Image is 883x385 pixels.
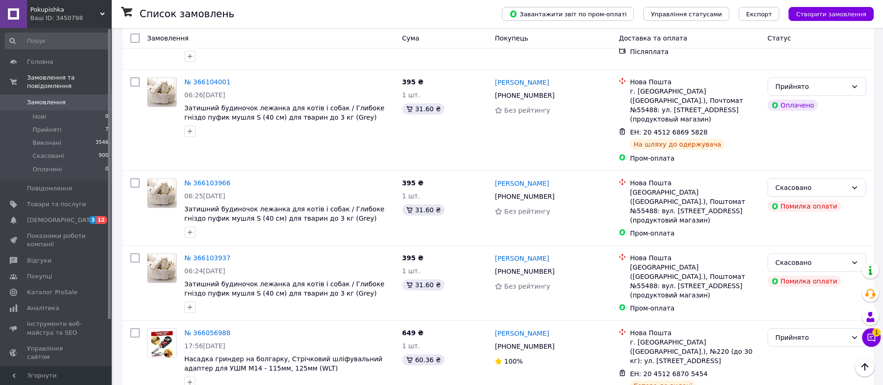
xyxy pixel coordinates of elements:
span: Експорт [746,11,772,18]
button: Завантажити звіт по пром-оплаті [502,7,634,21]
span: 1 шт. [402,342,420,350]
span: Повідомлення [27,184,72,193]
span: Скасовані [33,152,64,160]
span: [DEMOGRAPHIC_DATA] [27,216,96,224]
button: Чат з покупцем1 [862,328,881,347]
span: 3546 [95,139,108,147]
span: Управління статусами [651,11,722,18]
img: Фото товару [148,179,176,208]
span: Cума [402,34,419,42]
span: 17:56[DATE] [184,342,225,350]
span: ЕН: 20 4512 6869 5828 [630,128,708,136]
div: г. [GEOGRAPHIC_DATA] ([GEOGRAPHIC_DATA].), №220 (до 30 кг): ул. [STREET_ADDRESS] [630,338,760,365]
div: Нова Пошта [630,178,760,188]
div: Скасовано [775,182,847,193]
div: Нова Пошта [630,328,760,338]
div: Скасовано [775,257,847,268]
span: 900 [99,152,108,160]
div: Післяплата [630,47,760,56]
span: 649 ₴ [402,329,424,337]
span: Управління сайтом [27,344,86,361]
div: Пром-оплата [630,229,760,238]
a: Фото товару [147,328,177,358]
span: Створити замовлення [796,11,866,18]
span: ЕН: 20 4512 6870 5454 [630,370,708,378]
span: 0 [105,113,108,121]
span: Доставка та оплата [619,34,687,42]
span: Без рейтингу [504,208,550,215]
input: Пошук [5,33,109,49]
div: Пром-оплата [630,304,760,313]
span: Замовлення [27,98,66,107]
a: [PERSON_NAME] [495,254,549,263]
a: [PERSON_NAME] [495,329,549,338]
a: Насадка гриндер на болгарку, Стрічковий шліфувальний адаптер для УШМ М14 - 115мм, 125мм (WLT) [184,355,383,372]
span: Pokupishka [30,6,100,14]
div: Пром-оплата [630,154,760,163]
img: Фото товару [148,78,176,107]
span: Товари та послуги [27,200,86,209]
span: 06:26[DATE] [184,91,225,99]
span: Замовлення та повідомлення [27,74,112,90]
div: [PHONE_NUMBER] [493,89,556,102]
span: 1 шт. [402,267,420,275]
span: Каталог ProSale [27,288,77,297]
a: [PERSON_NAME] [495,78,549,87]
span: 12 [96,216,107,224]
span: Показники роботи компанії [27,232,86,249]
button: Управління статусами [643,7,729,21]
div: 31.60 ₴ [402,204,445,216]
span: Без рейтингу [504,283,550,290]
span: 3 [89,216,96,224]
button: Наверх [855,357,875,377]
a: Фото товару [147,77,177,107]
div: [PHONE_NUMBER] [493,340,556,353]
span: 100% [504,358,523,365]
span: Головна [27,58,53,66]
button: Експорт [739,7,780,21]
span: 0 [105,165,108,174]
span: Покупець [495,34,528,42]
div: [GEOGRAPHIC_DATA] ([GEOGRAPHIC_DATA].), Поштомат №55488: вул. [STREET_ADDRESS] (продуктовий магазин) [630,188,760,225]
a: № 366103937 [184,254,230,262]
a: Затишний будиночок лежанка для котів і собак / Глибоке гніздо пуфик мушля S (40 см) для тварин до... [184,205,384,222]
span: Статус [768,34,791,42]
div: Прийнято [775,332,847,343]
span: Прийняті [33,126,61,134]
span: Покупці [27,272,52,281]
div: г. [GEOGRAPHIC_DATA] ([GEOGRAPHIC_DATA].), Почтомат №55488: ул. [STREET_ADDRESS] (продуктовый маг... [630,87,760,124]
span: 1 шт. [402,192,420,200]
div: 31.60 ₴ [402,279,445,290]
h1: Список замовлень [140,8,234,20]
div: Нова Пошта [630,253,760,263]
span: 1 шт. [402,91,420,99]
span: 7 [105,126,108,134]
a: Фото товару [147,253,177,283]
span: 1 [872,328,881,337]
span: 395 ₴ [402,78,424,86]
a: № 366056988 [184,329,230,337]
span: 06:25[DATE] [184,192,225,200]
span: Завантажити звіт по пром-оплаті [509,10,627,18]
img: Фото товару [151,329,173,358]
div: Помилка оплати [768,201,841,212]
span: Відгуки [27,257,51,265]
span: Без рейтингу [504,107,550,114]
span: Аналітика [27,304,59,312]
a: № 366104001 [184,78,230,86]
a: № 366103966 [184,179,230,187]
span: 06:24[DATE] [184,267,225,275]
span: 395 ₴ [402,179,424,187]
span: Замовлення [147,34,189,42]
span: Затишний будиночок лежанка для котів і собак / Глибоке гніздо пуфик мушля S (40 см) для тварин до... [184,104,384,121]
div: 31.60 ₴ [402,103,445,115]
a: Фото товару [147,178,177,208]
div: [GEOGRAPHIC_DATA] ([GEOGRAPHIC_DATA].), Поштомат №55488: вул. [STREET_ADDRESS] (продуктовий магазин) [630,263,760,300]
div: Оплачено [768,100,818,111]
div: Помилка оплати [768,276,841,287]
span: Інструменти веб-майстра та SEO [27,320,86,337]
div: [PHONE_NUMBER] [493,190,556,203]
span: 395 ₴ [402,254,424,262]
